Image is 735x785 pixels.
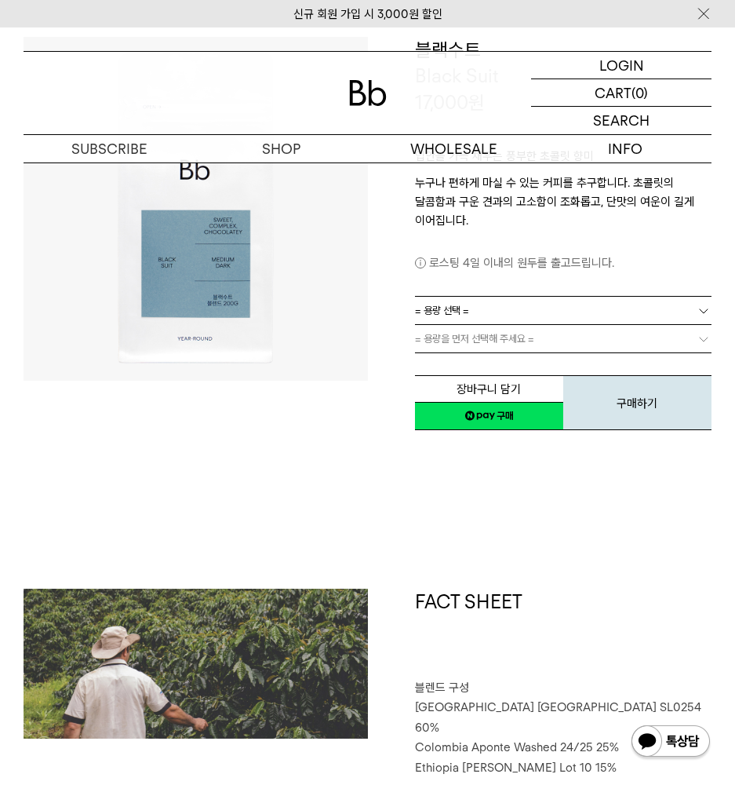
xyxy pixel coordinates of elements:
[415,700,701,735] span: [GEOGRAPHIC_DATA] [GEOGRAPHIC_DATA] SL0254 60%
[563,375,711,430] button: 구매하기
[415,325,534,352] span: = 용량을 먼저 선택해 주세요 =
[415,297,469,324] span: = 용량 선택 =
[368,135,540,162] p: WHOLESALE
[24,37,368,382] img: 블랙수트
[540,135,711,162] p: INFO
[630,724,711,761] img: 카카오톡 채널 1:1 채팅 버튼
[415,589,712,678] h1: FACT SHEET
[293,7,442,21] a: 신규 회원 가입 시 3,000원 할인
[415,375,563,403] button: 장바구니 담기
[415,173,712,230] p: 누구나 편하게 마실 수 있는 커피를 추구합니다. 초콜릿의 달콤함과 구운 견과의 고소함이 조화롭고, 단맛의 여운이 길게 이어집니다.
[415,761,617,775] span: Ethiopia [PERSON_NAME] Lot 10 15%
[195,135,367,162] a: SHOP
[24,589,368,739] img: 블랙수트
[415,740,619,754] span: Colombia Aponte Washed 24/25 25%
[599,52,644,78] p: LOGIN
[631,79,648,106] p: (0)
[24,135,195,162] a: SUBSCRIBE
[415,254,712,272] p: 로스팅 4일 이내의 원두를 출고드립니다.
[595,79,631,106] p: CART
[531,52,711,79] a: LOGIN
[415,681,469,695] span: 블렌드 구성
[415,402,563,430] a: 새창
[349,80,387,106] img: 로고
[593,107,649,134] p: SEARCH
[531,79,711,107] a: CART (0)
